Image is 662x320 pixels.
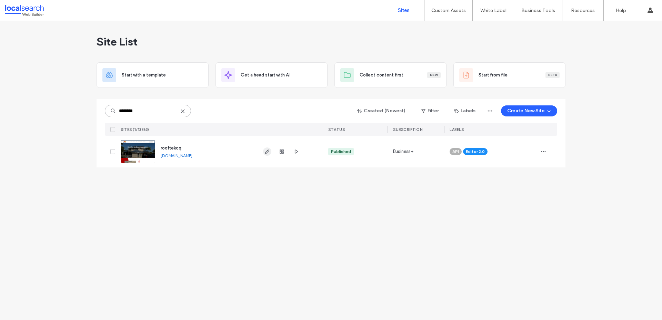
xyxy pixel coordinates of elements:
[431,8,466,13] label: Custom Assets
[501,105,557,116] button: Create New Site
[97,35,138,49] span: Site List
[16,5,30,11] span: Help
[97,62,209,88] div: Start with a template
[121,127,149,132] span: SITES (1/13863)
[241,72,290,79] span: Get a head start with AI
[453,62,565,88] div: Start from fileBeta
[427,72,441,78] div: New
[480,8,506,13] label: White Label
[450,127,464,132] span: LABELS
[161,153,192,158] a: [DOMAIN_NAME]
[448,105,482,116] button: Labels
[545,72,560,78] div: Beta
[360,72,403,79] span: Collect content first
[521,8,555,13] label: Business Tools
[393,148,413,155] span: Business+
[452,148,459,155] span: API
[351,105,412,116] button: Created (Newest)
[616,8,626,13] label: Help
[393,127,422,132] span: SUBSCRIPTION
[414,105,445,116] button: Filter
[466,148,485,155] span: Editor 2.0
[398,7,410,13] label: Sites
[215,62,328,88] div: Get a head start with AI
[328,127,345,132] span: STATUS
[334,62,447,88] div: Collect content firstNew
[571,8,595,13] label: Resources
[331,148,351,155] div: Published
[161,145,181,151] a: rooftekcq
[479,72,508,79] span: Start from file
[122,72,166,79] span: Start with a template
